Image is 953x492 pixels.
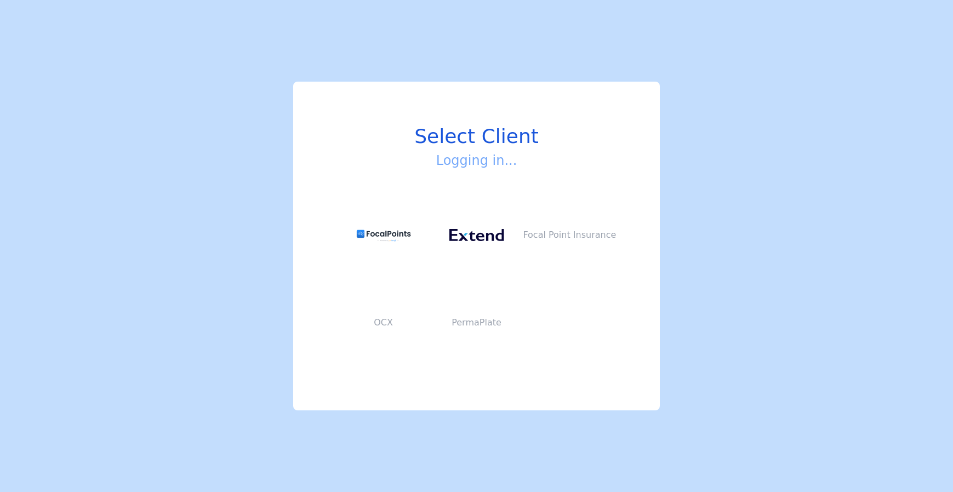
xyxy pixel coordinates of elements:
h3: Logging in... [337,152,617,169]
button: PermaPlate [430,279,523,367]
button: OCX [337,279,430,367]
p: Focal Point Insurance [523,228,616,242]
p: OCX [337,316,430,329]
p: PermaPlate [430,316,523,329]
button: Focal Point Insurance [523,191,616,279]
h1: Select Client [337,125,617,147]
